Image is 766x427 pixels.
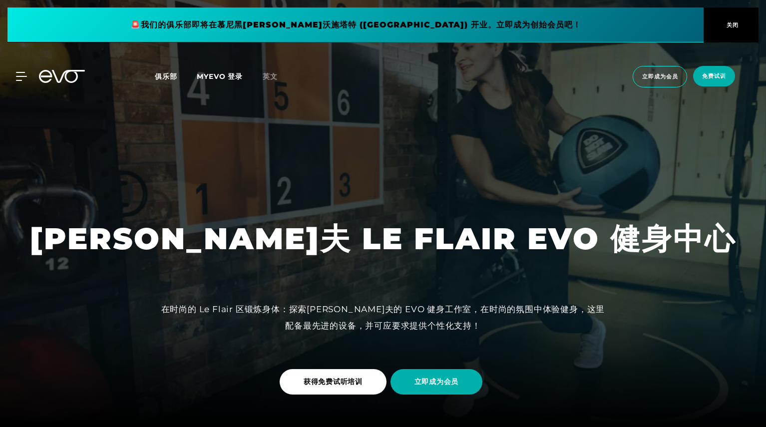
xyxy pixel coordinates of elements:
a: 获得免费试听培训 [280,362,390,402]
font: 立即成为会员 [642,73,678,80]
a: 俱乐部 [155,71,197,81]
button: 关闭 [704,7,759,42]
font: 俱乐部 [155,72,177,81]
font: [PERSON_NAME]夫 LE FLAIR EVO 健身中心 [30,220,736,257]
font: 关闭 [727,21,739,28]
font: 免费试训 [702,72,726,79]
a: 免费试训 [690,66,738,87]
font: 立即成为会员 [414,377,458,386]
font: 在时尚的 Le Flair 区锻炼身体：探索[PERSON_NAME]夫的 EVO 健身工作室，在时尚的氛围中体验健身，这里配备最先进的设备，并可应要求提供个性化支持！ [161,304,605,330]
a: 立即成为会员 [390,362,486,402]
a: 立即成为会员 [630,66,690,87]
a: MYEVO 登录 [197,72,242,81]
a: 英文 [263,71,290,82]
font: 英文 [263,72,278,81]
font: 获得免费试听培训 [304,377,363,386]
